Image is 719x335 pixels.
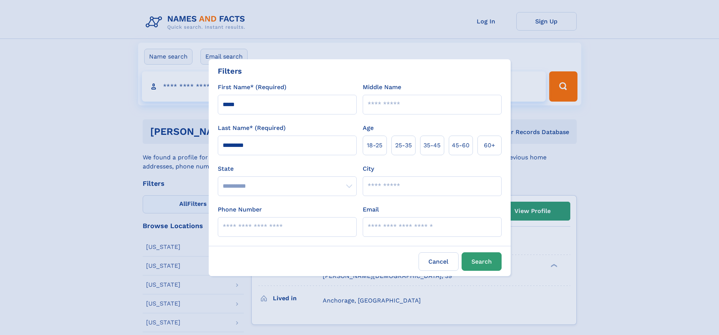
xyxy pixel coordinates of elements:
[484,141,495,150] span: 60+
[218,124,286,133] label: Last Name* (Required)
[452,141,470,150] span: 45‑60
[218,65,242,77] div: Filters
[363,205,379,214] label: Email
[395,141,412,150] span: 25‑35
[462,252,502,271] button: Search
[363,164,374,173] label: City
[363,124,374,133] label: Age
[218,164,357,173] label: State
[218,83,286,92] label: First Name* (Required)
[218,205,262,214] label: Phone Number
[423,141,440,150] span: 35‑45
[419,252,459,271] label: Cancel
[363,83,401,92] label: Middle Name
[367,141,382,150] span: 18‑25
